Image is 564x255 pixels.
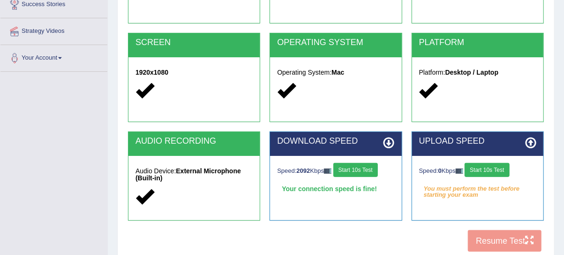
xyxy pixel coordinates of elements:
div: Speed: Kbps [277,163,394,179]
h2: DOWNLOAD SPEED [277,137,394,146]
h2: SCREEN [135,38,253,47]
strong: 1920x1080 [135,69,168,76]
h5: Platform: [419,69,536,76]
strong: 0 [438,167,442,174]
em: You must perform the test before starting your exam [419,182,536,196]
h2: UPLOAD SPEED [419,137,536,146]
strong: Mac [331,69,344,76]
div: Your connection speed is fine! [277,182,394,196]
strong: External Microphone (Built-in) [135,167,241,182]
img: ajax-loader-fb-connection.gif [456,169,463,174]
div: Speed: Kbps [419,163,536,179]
h5: Operating System: [277,69,394,76]
strong: Desktop / Laptop [445,69,499,76]
button: Start 10s Test [333,163,378,177]
a: Strategy Videos [0,18,107,42]
img: ajax-loader-fb-connection.gif [324,169,331,174]
h2: OPERATING SYSTEM [277,38,394,47]
strong: 2092 [297,167,310,174]
h2: AUDIO RECORDING [135,137,253,146]
h5: Audio Device: [135,168,253,182]
a: Your Account [0,45,107,69]
h2: PLATFORM [419,38,536,47]
button: Start 10s Test [465,163,509,177]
